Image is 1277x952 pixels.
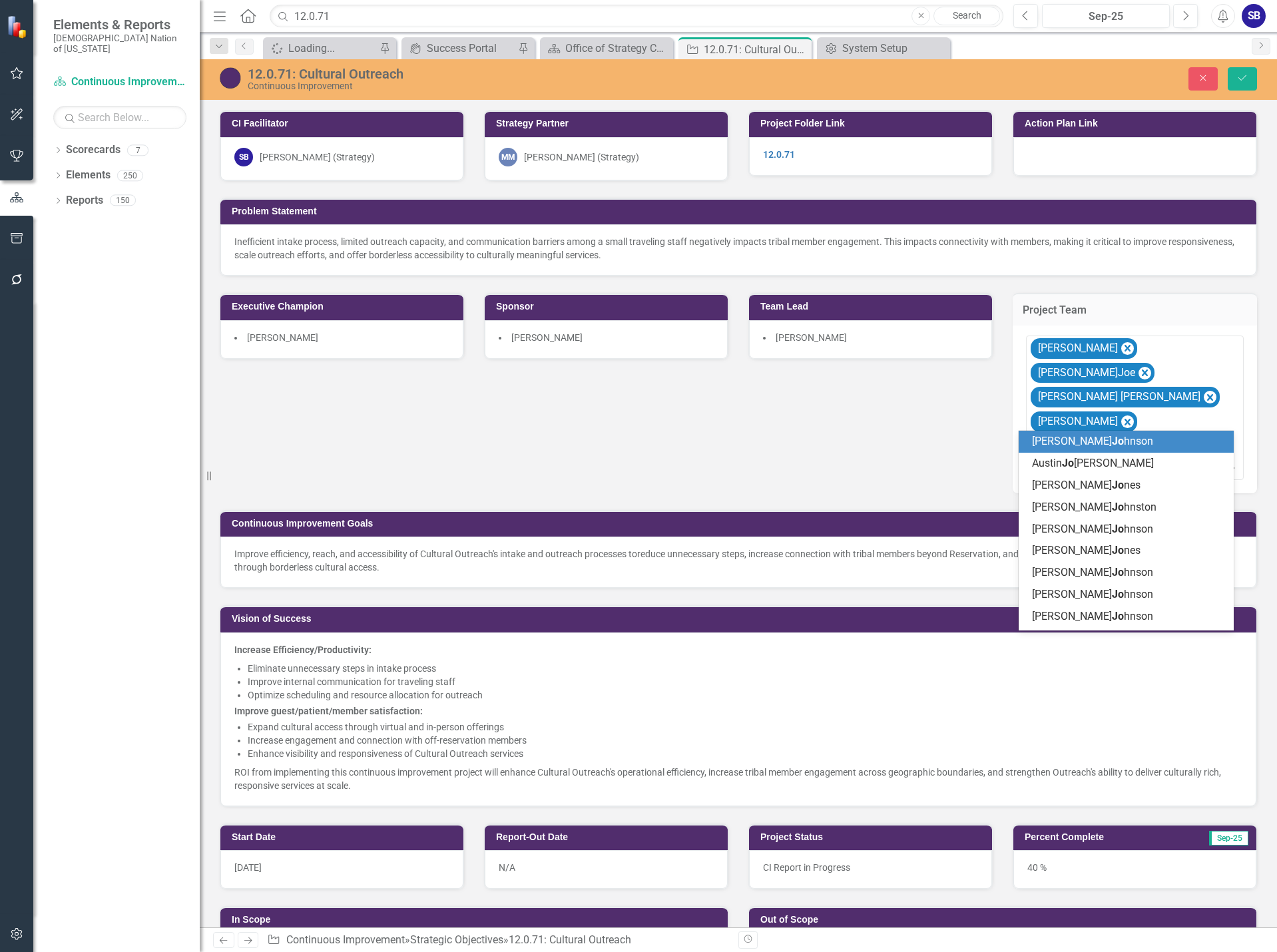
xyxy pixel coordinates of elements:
button: Sep-25 [1042,4,1170,28]
span: Jo [1062,457,1074,469]
p: ​ [248,734,1242,747]
span: [PERSON_NAME] nes [1032,479,1141,491]
a: 12.0.71 [763,149,795,160]
h3: Project Status [760,832,985,842]
h3: Continuous Improvement Goals [232,519,1250,529]
h3: Project Team [1023,304,1247,316]
img: CI In Progress [220,67,241,89]
div: 7 [127,144,148,156]
h3: Strategy Partner [496,119,721,128]
span: reduce unnecessary steps, increase connection with tribal members beyond Reservation, and [637,549,1019,559]
a: Reports [66,193,103,208]
div: N/A [485,850,728,889]
span: Jo [1112,523,1124,535]
h3: Report-Out Date [496,832,721,842]
div: Sep-25 [1047,9,1165,25]
a: System Setup [820,40,947,57]
span: Improve internal communication for traveling staff [248,676,455,687]
span: [PERSON_NAME] [511,332,583,343]
span: Eliminate unnecessary steps in intake process [248,663,436,674]
span: [PERSON_NAME] hnson [1032,523,1153,535]
span: Jo [1112,588,1124,600]
span: Expand cultural access through virtual and in-person offerings [248,722,504,732]
p: ​ [234,704,1242,718]
h3: Team Lead [760,302,985,312]
span: Improve guest/patient/member satisfaction: [234,706,423,716]
span: Jo [1112,479,1124,491]
span: Jo [1118,366,1130,379]
div: Loading... [288,40,376,57]
p: ​ [248,675,1242,688]
span: Jo [1112,501,1124,513]
a: Success Portal [405,40,515,57]
span: Sep-25 [1209,831,1248,845]
h3: Out of Scope [760,915,1250,925]
div: » » [267,933,728,948]
div: Remove [object Object] [1204,391,1216,403]
a: Strategic Objectives [410,933,503,946]
p: ​ [248,720,1242,734]
h3: Vision of Success [232,614,1250,624]
a: Scorecards [66,142,121,158]
h3: Project Folder Link [760,119,985,128]
h3: Start Date [232,832,457,842]
div: 150 [110,195,136,206]
span: Austin [PERSON_NAME] [1032,457,1154,469]
span: [PERSON_NAME] [1038,342,1118,354]
span: [PERSON_NAME] [247,332,318,343]
div: 40 % [1013,850,1256,889]
div: Continuous Improvement [248,81,802,91]
h3: Executive Champion [232,302,457,312]
p: Inefficient intake process, limited outreach capacity, and communication barriers among a small t... [234,235,1242,262]
a: Search [933,7,1000,25]
span: [PERSON_NAME] [PERSON_NAME] [1038,390,1200,403]
input: Search Below... [53,106,186,129]
div: Success Portal [427,40,515,57]
h3: Percent Complete [1025,832,1173,842]
span: Enhance visibility and responsiveness of Cultural Outreach services [248,748,523,759]
a: Continuous Improvement [286,933,405,946]
button: SB [1242,4,1266,28]
span: Jo [1112,566,1124,579]
div: Remove [object Object] [1121,415,1134,428]
span: Optimize scheduling and resource allocation for outreach [248,690,483,700]
span: CI Report in Progress [763,862,850,873]
div: MM [499,148,517,166]
span: [PERSON_NAME] hnston [1032,501,1156,513]
span: Improve efficiency, reach, and accessibility of Cultural Outreach's intake and outreach processes to [234,549,637,559]
p: ​ [248,662,1242,675]
span: [PERSON_NAME] [1038,415,1118,427]
div: 12.0.71: Cultural Outreach [509,933,631,946]
span: [PERSON_NAME] hnson [1032,610,1153,622]
a: Loading... [266,40,376,57]
span: Jo [1112,435,1124,447]
span: [DATE] [234,862,262,873]
span: [PERSON_NAME] nes [1032,544,1141,557]
div: SB [234,148,253,166]
div: [PERSON_NAME] (Strategy) [524,150,639,164]
h3: CI Facilitator [232,119,457,128]
h3: Problem Statement [232,206,1250,216]
a: Office of Strategy Continuous Improvement Initiatives [543,40,670,57]
span: [PERSON_NAME] hnson [1032,588,1153,600]
span: [PERSON_NAME] [776,332,847,343]
div: Office of Strategy Continuous Improvement Initiatives [565,40,670,57]
div: Remove [object Object] [1121,342,1134,355]
div: 250 [117,170,143,181]
a: Elements [66,168,111,183]
span: Increase Efficiency/Productivity: [234,644,372,655]
span: Increase engagement and connection with off-reservation members [248,735,527,746]
span: Jo [1112,544,1124,557]
h3: Action Plan Link [1025,119,1250,128]
h3: Sponsor [496,302,721,312]
a: Continuous Improvement [53,75,186,90]
h3: In Scope [232,915,721,925]
p: ​ [234,643,1242,659]
div: Remove [object Object] [1139,367,1151,379]
div: System Setup [842,40,947,57]
span: Jo [1112,610,1124,622]
div: 12.0.71: Cultural Outreach [248,67,802,81]
div: [PERSON_NAME] (Strategy) [260,150,375,164]
img: ClearPoint Strategy [7,15,30,38]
